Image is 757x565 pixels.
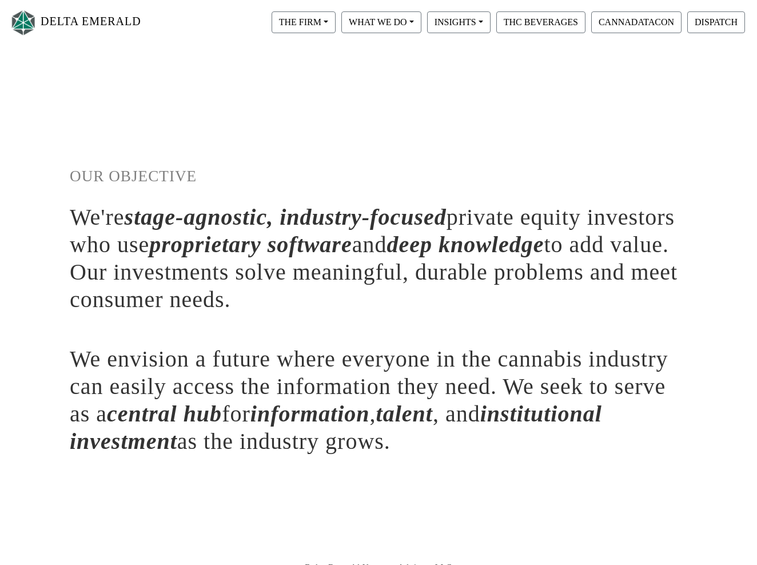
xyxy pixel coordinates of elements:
a: THC BEVERAGES [493,17,588,26]
h1: We're private equity investors who use and to add value. Our investments solve meaningful, durabl... [70,204,687,313]
img: Logo [9,7,38,38]
a: CANNADATACON [588,17,684,26]
button: INSIGHTS [427,11,491,33]
button: THE FIRM [272,11,336,33]
button: WHAT WE DO [341,11,421,33]
span: proprietary software [149,232,352,257]
span: central hub [107,401,222,427]
span: deep knowledge [387,232,544,257]
button: DISPATCH [687,11,745,33]
h1: We envision a future where everyone in the cannabis industry can easily access the information th... [70,345,687,455]
span: information [250,401,370,427]
a: DELTA EMERALD [9,5,141,41]
a: DISPATCH [684,17,748,26]
span: stage-agnostic, industry-focused [125,204,447,230]
button: CANNADATACON [591,11,682,33]
button: THC BEVERAGES [496,11,585,33]
span: talent [376,401,433,427]
h1: OUR OBJECTIVE [70,167,687,186]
